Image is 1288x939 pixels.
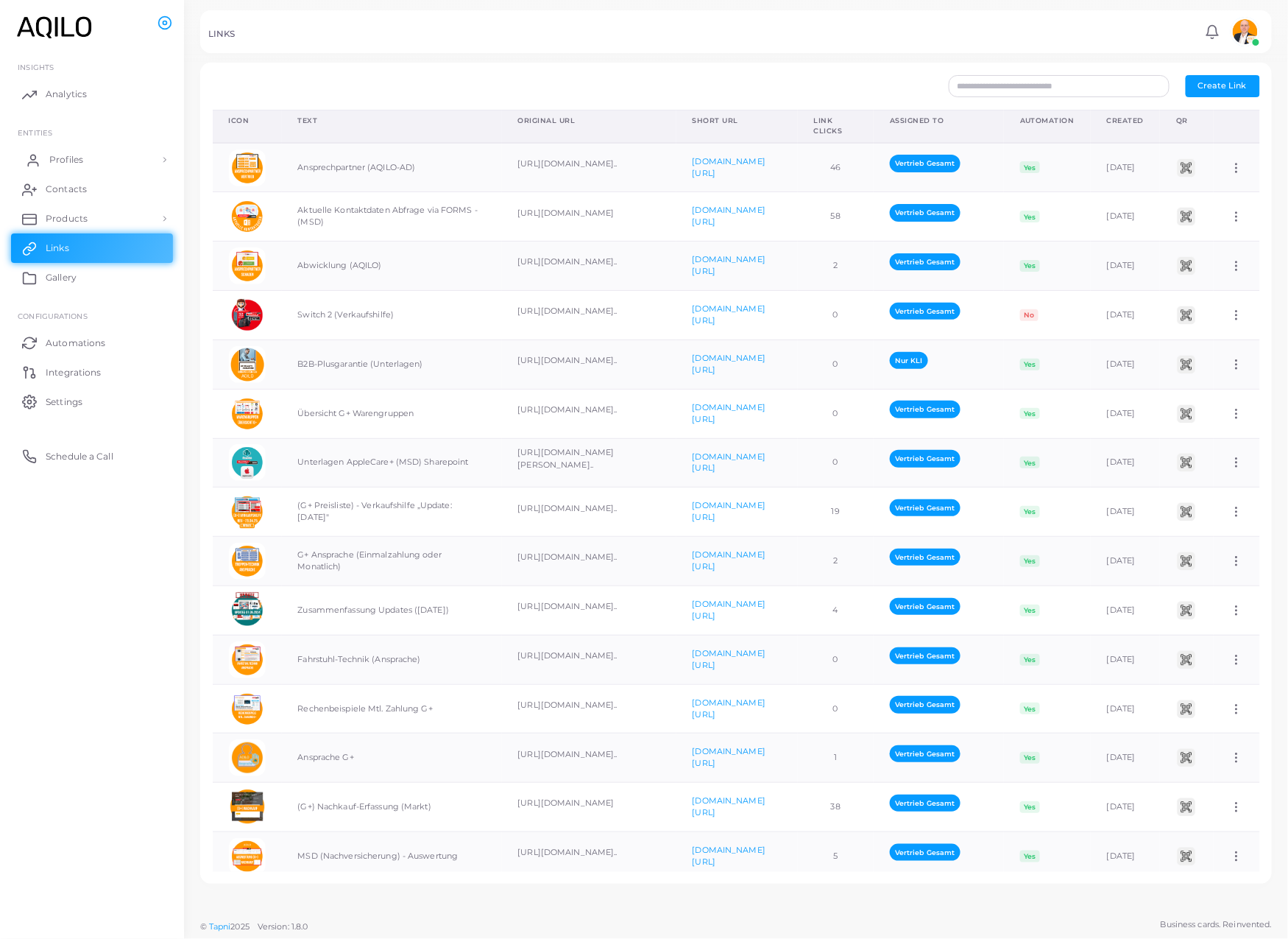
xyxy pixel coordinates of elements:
img: oahu4kT1Ir0BWLC9Og3T6kHwy-1738560540944.png [229,395,266,432]
span: Nur KLI [890,352,928,369]
td: 0 [798,389,874,438]
td: [DATE] [1091,192,1161,242]
span: Vertrieb Gesamt [890,401,960,418]
span: Vertrieb Gesamt [890,450,960,467]
span: Yes [1020,260,1040,272]
span: Vertrieb Gesamt [890,253,960,270]
span: Profiles [49,153,83,166]
a: [DOMAIN_NAME][URL] [693,451,765,474]
a: [DOMAIN_NAME][URL] [693,353,765,375]
img: qr2.png [1175,845,1197,868]
p: [URL][DOMAIN_NAME].. [518,502,660,515]
a: Integrations [11,357,173,387]
a: [DOMAIN_NAME][URL] [693,648,765,670]
span: Yes [1020,654,1040,666]
td: MSD (Nachversicherung) - Auswertung [282,832,502,882]
a: [DOMAIN_NAME][URL] [693,599,765,621]
div: Assigned To [890,116,988,126]
span: Yes [1020,752,1040,764]
span: Yes [1020,801,1040,813]
td: G+ Ansprache (Einmalzahlung oder Monatlich) [282,537,502,586]
a: [DOMAIN_NAME][URL] [693,402,765,424]
span: No [1020,309,1038,321]
td: 5 [798,832,874,882]
td: (G+ Preisliste) - Verkaufshilfe „Update: [DATE]" [282,488,502,537]
td: 0 [798,684,874,734]
button: Create Link [1186,75,1260,97]
a: Contacts [11,175,173,204]
td: [DATE] [1091,734,1161,783]
div: Short URL [693,116,782,126]
div: Automation [1020,116,1075,126]
span: Vertrieb Gesamt [890,795,960,812]
a: [DOMAIN_NAME][URL] [693,845,765,867]
td: 0 [798,340,874,389]
td: [DATE] [1091,585,1161,635]
span: Yes [1020,555,1040,567]
span: Vertrieb Gesamt [890,204,960,221]
a: Links [11,233,173,263]
td: Zusammenfassung Updates ([DATE]) [282,585,502,635]
img: b6sHpRyVvnGVoPYCNcqiVNhDnxskLgOA-1723552015733.png [229,247,266,284]
td: 4 [798,585,874,635]
a: Products [11,204,173,233]
p: [URL][DOMAIN_NAME][PERSON_NAME].. [518,446,660,471]
td: 38 [798,783,874,832]
a: [DOMAIN_NAME][URL] [693,697,765,720]
td: 0 [798,438,874,488]
td: Unterlagen AppleCare+ (MSD) Sharepoint [282,438,502,488]
span: Vertrieb Gesamt [890,844,960,861]
img: qr2.png [1175,747,1197,769]
span: Integrations [46,366,101,379]
span: Yes [1020,161,1040,173]
a: Profiles [11,145,173,175]
p: [URL][DOMAIN_NAME].. [518,305,660,317]
span: INSIGHTS [18,63,54,71]
th: Action [1214,110,1259,143]
a: [DOMAIN_NAME][URL] [693,549,765,572]
div: Link Clicks [814,116,857,136]
td: Fahrstuhl-Technik (Ansprache) [282,635,502,684]
a: Schedule a Call [11,441,173,471]
img: WDFAhDBxlmJKqZxcNf9msTIhx-1738792896171.png [229,198,266,235]
div: Text [298,116,486,126]
span: Yes [1020,359,1040,370]
img: qr2.png [1175,304,1197,326]
img: qr2.png [1175,796,1197,818]
a: [DOMAIN_NAME][URL] [693,795,765,817]
img: qr2.png [1175,550,1197,572]
p: [URL][DOMAIN_NAME] [518,797,660,809]
span: Yes [1020,703,1040,714]
p: [URL][DOMAIN_NAME].. [518,256,660,268]
img: avatar [1231,17,1260,46]
td: 2 [798,537,874,586]
img: qr2.png [1175,649,1197,671]
a: [DOMAIN_NAME][URL] [693,254,765,276]
a: Automations [11,328,173,357]
td: [DATE] [1091,291,1161,340]
span: © [200,921,308,933]
a: avatar [1226,17,1264,46]
a: [DOMAIN_NAME][URL] [693,746,765,768]
p: [URL][DOMAIN_NAME].. [518,404,660,416]
img: jg4DG2lxgz8Dwyvizx0235EAEtm0Gvb4-1738560050547.png [229,150,266,186]
span: Schedule a Call [46,450,113,463]
img: d1uC3eYsnb4TrC3dth0nMJngYSIUWAHF-1705675359009.png [229,789,266,826]
p: [URL][DOMAIN_NAME].. [518,600,660,613]
td: [DATE] [1091,389,1161,438]
span: Yes [1020,211,1040,222]
a: [DOMAIN_NAME][URL] [693,156,765,178]
td: Abwicklung (AQILO) [282,242,502,291]
td: [DATE] [1091,438,1161,488]
a: Tapni [209,921,231,932]
td: B2B-Plusgarantie (Unterlagen) [282,340,502,389]
span: Vertrieb Gesamt [890,155,960,172]
span: Version: 1.8.0 [258,921,308,932]
img: QWORUZL8cp7TuJkK42NxttUtU-1731963778385.png [229,346,266,383]
td: Ansprechpartner (AQILO-AD) [282,143,502,192]
img: qr2.png [1175,205,1197,228]
td: [DATE] [1091,340,1161,389]
p: [URL][DOMAIN_NAME].. [518,354,660,367]
td: 2 [798,242,874,291]
img: qr2.png [1175,354,1197,376]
